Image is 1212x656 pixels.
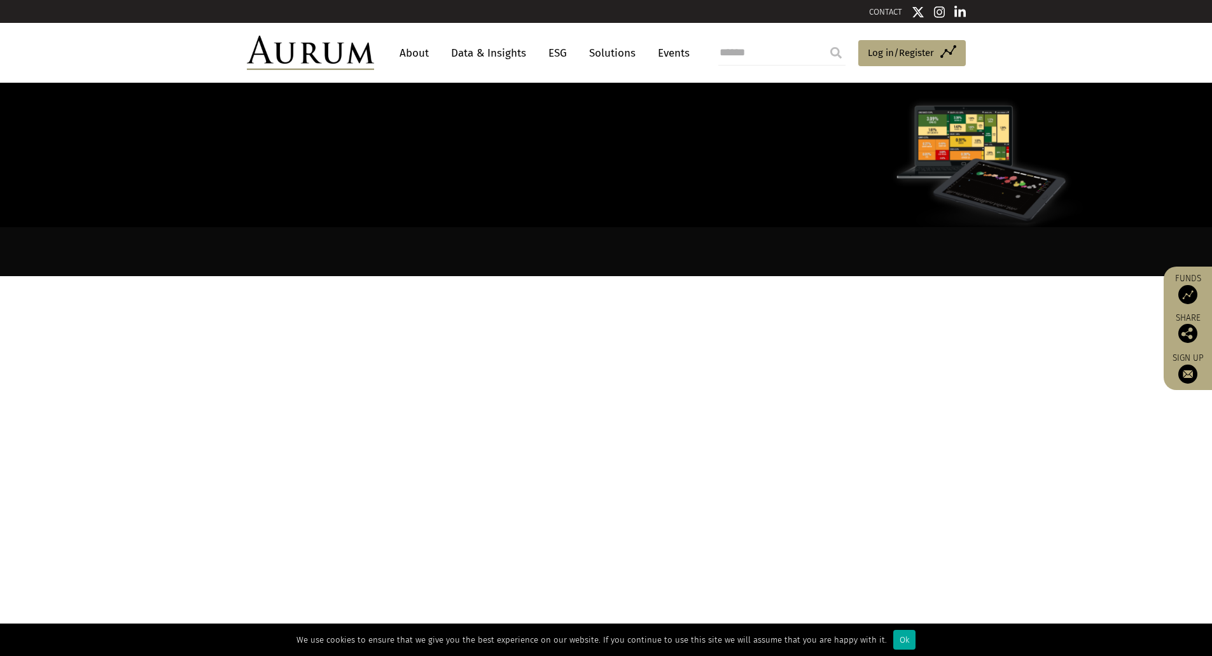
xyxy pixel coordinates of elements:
img: Instagram icon [934,6,945,18]
a: Events [651,41,690,65]
a: Solutions [583,41,642,65]
a: Sign up [1170,352,1206,384]
img: Access Funds [1178,285,1197,304]
a: ESG [542,41,573,65]
input: Submit [823,40,849,66]
a: Data & Insights [445,41,533,65]
div: Ok [893,630,916,650]
img: Share this post [1178,324,1197,343]
a: Log in/Register [858,40,966,67]
img: Aurum [247,36,374,70]
a: About [393,41,435,65]
img: Twitter icon [912,6,924,18]
a: Funds [1170,273,1206,304]
a: CONTACT [869,7,902,17]
div: Share [1170,314,1206,343]
img: Sign up to our newsletter [1178,365,1197,384]
span: Log in/Register [868,45,934,60]
img: Linkedin icon [954,6,966,18]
